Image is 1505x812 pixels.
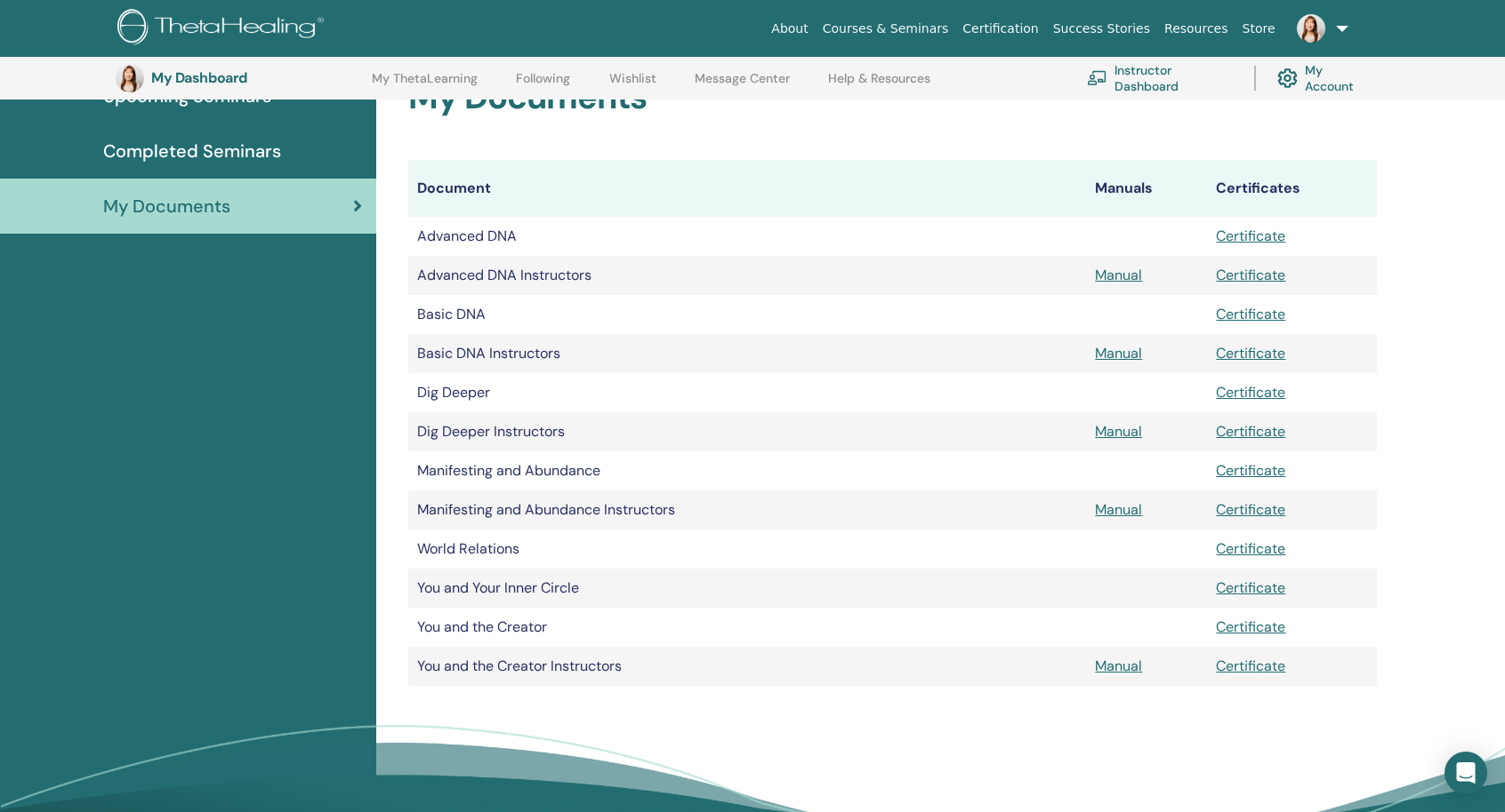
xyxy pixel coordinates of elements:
[1095,266,1142,284] a: Manual
[1095,500,1142,519] a: Manual
[1216,657,1285,675] a: Certificate
[408,608,1086,647] td: You and the Creator
[1297,14,1325,43] img: default.jpg
[1086,160,1207,217] th: Manuals
[408,295,1086,334] td: Basic DNA
[408,373,1086,412] td: Dig Deeper
[1216,578,1285,597] a: Certificate
[1216,305,1285,323] a: Certificate
[408,451,1086,490] td: Manifesting and Abundance
[372,71,478,100] a: My ThetaLearning
[1445,752,1487,794] div: Open Intercom Messenger
[828,71,930,100] a: Help & Resources
[151,69,329,86] h3: My Dashboard
[1157,12,1235,45] a: Resources
[1216,227,1285,245] a: Certificate
[1216,383,1285,402] a: Certificate
[1277,64,1298,93] img: cog.svg
[103,193,230,219] span: My Documents
[408,647,1086,686] td: You and the Creator Instructors
[816,12,956,45] a: Courses & Seminars
[408,217,1086,256] td: Advanced DNA
[1216,500,1285,519] a: Certificate
[408,77,1377,118] h2: My Documents
[408,529,1086,569] td: World Relations
[1095,422,1142,441] a: Manual
[408,412,1086,451] td: Dig Deeper Instructors
[408,490,1086,529] td: Manifesting and Abundance Instructors
[408,160,1086,217] th: Document
[1235,12,1283,45] a: Store
[764,12,815,45] a: About
[103,138,281,164] span: Completed Seminars
[1216,266,1285,284] a: Certificate
[1216,617,1285,636] a: Certificate
[695,71,790,100] a: Message Center
[1216,344,1285,362] a: Certificate
[609,71,656,100] a: Wishlist
[1087,70,1107,85] img: chalkboard-teacher.svg
[516,71,570,100] a: Following
[116,64,144,92] img: default.jpg
[1277,59,1372,98] a: My Account
[1095,344,1142,362] a: Manual
[408,569,1086,608] td: You and Your Inner Circle
[1207,160,1377,217] th: Certificates
[1216,539,1285,558] a: Certificate
[1046,12,1157,45] a: Success Stories
[1216,422,1285,441] a: Certificate
[117,9,330,49] img: logo.png
[408,334,1086,373] td: Basic DNA Instructors
[1087,59,1233,98] a: Instructor Dashboard
[1216,461,1285,480] a: Certificate
[408,256,1086,295] td: Advanced DNA Instructors
[955,12,1045,45] a: Certification
[1095,657,1142,675] a: Manual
